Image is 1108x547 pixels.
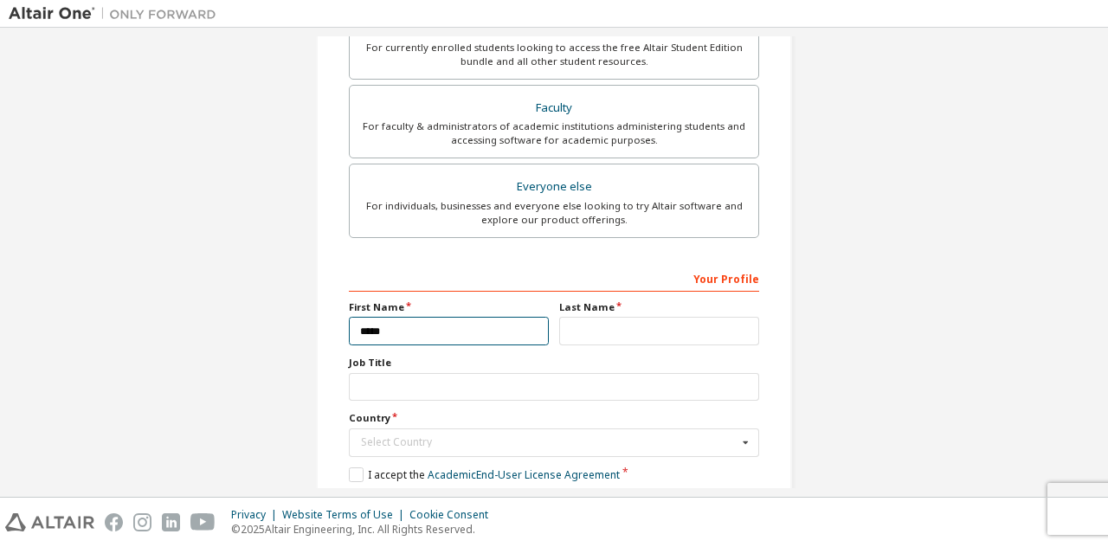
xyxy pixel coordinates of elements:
div: Everyone else [360,175,748,199]
div: Select Country [361,437,738,447]
div: Cookie Consent [409,508,499,522]
label: Job Title [349,356,759,370]
div: For individuals, businesses and everyone else looking to try Altair software and explore our prod... [360,199,748,227]
div: For faculty & administrators of academic institutions administering students and accessing softwa... [360,119,748,147]
div: Website Terms of Use [282,508,409,522]
img: Altair One [9,5,225,23]
p: © 2025 Altair Engineering, Inc. All Rights Reserved. [231,522,499,537]
label: Country [349,411,759,425]
label: Last Name [559,300,759,314]
a: Academic End-User License Agreement [428,467,620,482]
img: instagram.svg [133,513,151,531]
img: altair_logo.svg [5,513,94,531]
label: First Name [349,300,549,314]
div: Privacy [231,508,282,522]
img: facebook.svg [105,513,123,531]
label: I accept the [349,467,620,482]
div: Faculty [360,96,748,120]
img: youtube.svg [190,513,216,531]
div: Your Profile [349,264,759,292]
img: linkedin.svg [162,513,180,531]
div: For currently enrolled students looking to access the free Altair Student Edition bundle and all ... [360,41,748,68]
